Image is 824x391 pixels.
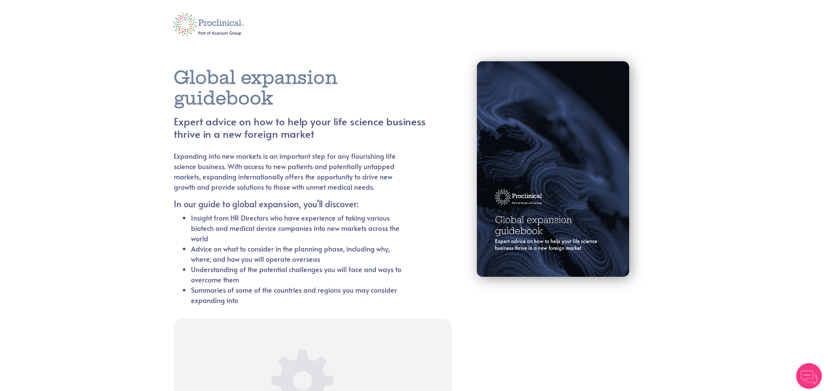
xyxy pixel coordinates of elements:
li: Summaries of some of the countries and regions you may consider expanding into [191,285,405,305]
h5: In our guide to global expansion, you’ll discover: [174,199,405,209]
li: Insight from HR Directors who have experience of taking various biotech and medical device compan... [191,212,405,243]
p: Expanding into new markets is an important step for any flourishing life science business. With a... [174,151,405,192]
h1: Global expansion guidebook [174,67,426,109]
h4: Expert advice on how to help your life science business thrive in a new foreign market [174,115,426,140]
li: Understanding of the potential challenges you will face and ways to overcome them [191,264,405,285]
img: book cover [459,44,650,298]
img: Chatbot [796,363,822,389]
li: Advice on what to consider in the planning phase, including why, where, and how you will operate ... [191,243,405,264]
img: logo [167,7,250,42]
